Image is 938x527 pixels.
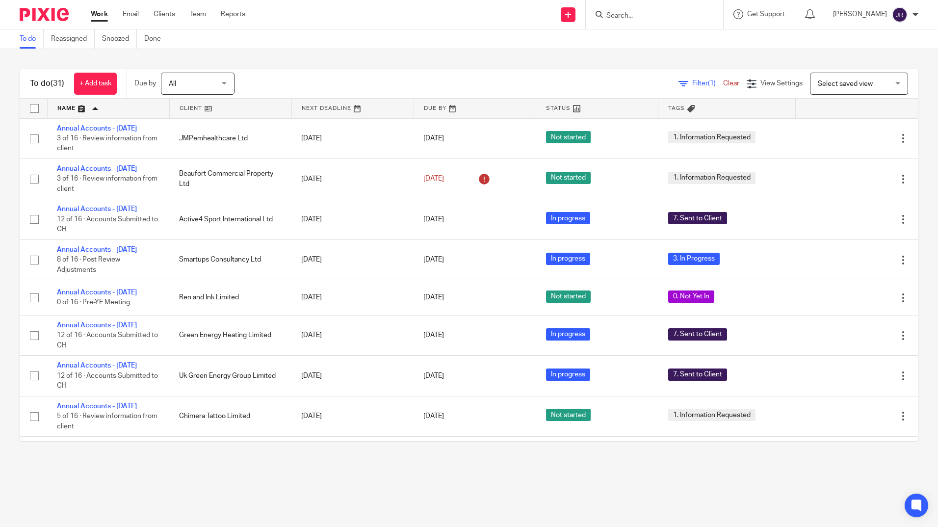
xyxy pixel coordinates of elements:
span: 3 of 16 · Review information from client [57,176,157,193]
span: In progress [546,212,590,224]
td: [DATE] [291,396,414,436]
span: Tags [668,105,685,111]
a: Annual Accounts - [DATE] [57,125,137,132]
span: Not started [546,409,591,421]
span: Select saved view [818,80,873,87]
span: 8 of 16 · Post Review Adjustments [57,256,120,273]
span: [DATE] [423,372,444,379]
span: View Settings [760,80,803,87]
span: 12 of 16 · Accounts Submitted to CH [57,372,158,390]
td: Active4 Sport International Ltd [169,199,291,239]
a: Annual Accounts - [DATE] [57,322,137,329]
p: Due by [134,79,156,88]
td: Ren and Ink Limited [169,280,291,315]
span: 1. Information Requested [668,409,756,421]
a: Clear [723,80,739,87]
span: 7. Sent to Client [668,212,727,224]
span: In progress [546,369,590,381]
a: Email [123,9,139,19]
span: 1. Information Requested [668,172,756,184]
input: Search [605,12,694,21]
p: [PERSON_NAME] [833,9,887,19]
span: [DATE] [423,332,444,339]
td: Beaufort Commercial Property Ltd [169,158,291,199]
span: Get Support [747,11,785,18]
span: [DATE] [423,413,444,420]
td: [DATE] [291,356,414,396]
td: Green Energy Heating Limited [169,315,291,355]
span: 3. In Progress [668,253,720,265]
span: Not started [546,290,591,303]
a: Annual Accounts - [DATE] [57,206,137,212]
span: [DATE] [423,135,444,142]
span: 0 of 16 · Pre-YE Meeting [57,299,130,306]
a: Reports [221,9,245,19]
td: Smartups Consultancy Ltd [169,239,291,280]
a: Reassigned [51,29,95,49]
span: Filter [692,80,723,87]
span: Not started [546,131,591,143]
a: Annual Accounts - [DATE] [57,165,137,172]
a: Annual Accounts - [DATE] [57,289,137,296]
td: [DATE] [291,437,414,477]
span: [DATE] [423,216,444,223]
a: Clients [154,9,175,19]
td: Uk Green Energy Group Limited [169,356,291,396]
td: [DATE] [291,118,414,158]
span: (31) [51,79,64,87]
a: Done [144,29,168,49]
a: To do [20,29,44,49]
a: Work [91,9,108,19]
td: [DATE] [291,158,414,199]
a: Team [190,9,206,19]
a: + Add task [74,73,117,95]
td: [DATE] [291,315,414,355]
span: 12 of 16 · Accounts Submitted to CH [57,332,158,349]
span: 3 of 16 · Review information from client [57,135,157,152]
a: Annual Accounts - [DATE] [57,246,137,253]
a: Annual Accounts - [DATE] [57,403,137,410]
span: In progress [546,253,590,265]
a: Annual Accounts - [DATE] [57,362,137,369]
span: [DATE] [423,294,444,301]
img: Pixie [20,8,69,21]
td: [DATE] [291,280,414,315]
img: svg%3E [892,7,908,23]
td: JMPemhealthcare Ltd [169,118,291,158]
span: 0. Not Yet In [668,290,714,303]
span: 1. Information Requested [668,131,756,143]
td: [DATE] [291,239,414,280]
h1: To do [30,79,64,89]
td: [DATE] [291,199,414,239]
td: Nu Rose Tattoos Limited [169,437,291,477]
span: [DATE] [423,176,444,183]
a: Snoozed [102,29,137,49]
span: 7. Sent to Client [668,369,727,381]
td: Chimera Tattoo Limited [169,396,291,436]
span: 5 of 16 · Review information from client [57,413,157,430]
span: Not started [546,172,591,184]
span: (1) [708,80,716,87]
span: In progress [546,328,590,341]
span: 7. Sent to Client [668,328,727,341]
span: [DATE] [423,257,444,263]
span: 12 of 16 · Accounts Submitted to CH [57,216,158,233]
span: All [169,80,176,87]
